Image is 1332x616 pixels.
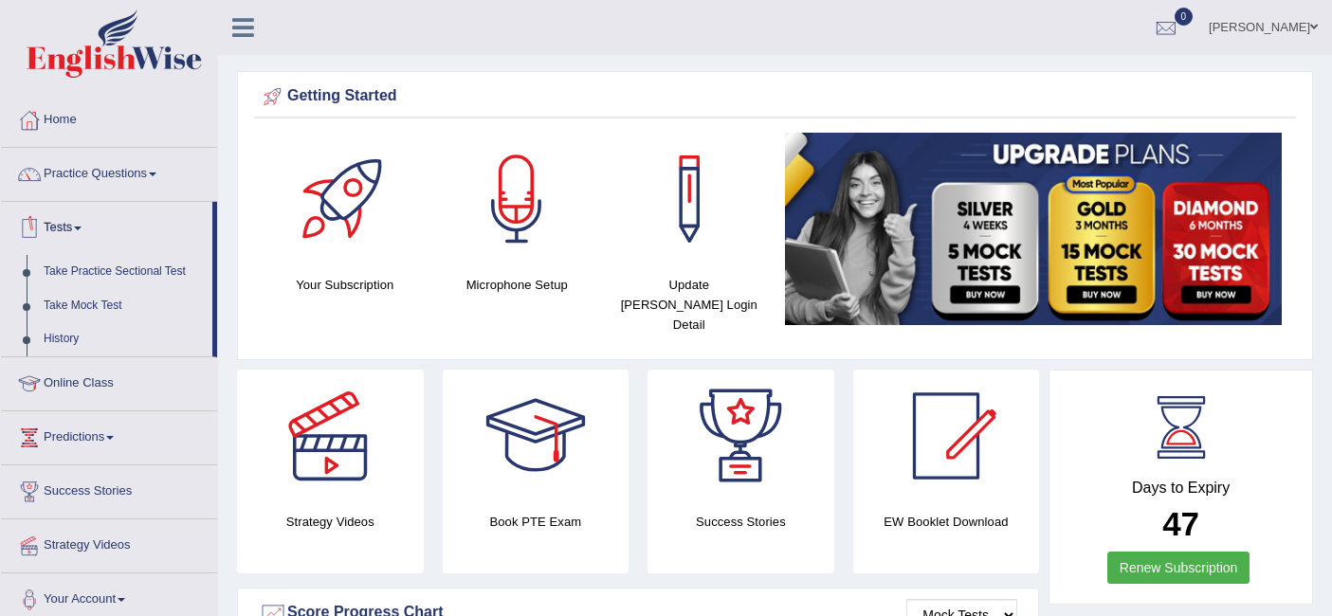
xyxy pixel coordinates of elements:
a: Online Class [1,357,217,405]
h4: Book PTE Exam [443,512,630,532]
a: Practice Questions [1,148,217,195]
a: Take Mock Test [35,289,212,323]
img: small5.jpg [785,133,1283,325]
a: Predictions [1,411,217,459]
a: Strategy Videos [1,519,217,567]
a: Renew Subscription [1107,552,1250,584]
div: Getting Started [259,82,1291,111]
h4: Your Subscription [268,275,422,295]
span: 0 [1175,8,1194,26]
h4: Microphone Setup [441,275,594,295]
a: Tests [1,202,212,249]
a: History [35,322,212,356]
a: Home [1,94,217,141]
a: Success Stories [1,465,217,513]
h4: Success Stories [648,512,834,532]
a: Take Practice Sectional Test [35,255,212,289]
h4: EW Booklet Download [853,512,1040,532]
h4: Update [PERSON_NAME] Login Detail [612,275,766,335]
h4: Strategy Videos [237,512,424,532]
h4: Days to Expiry [1070,480,1291,497]
b: 47 [1162,505,1199,542]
